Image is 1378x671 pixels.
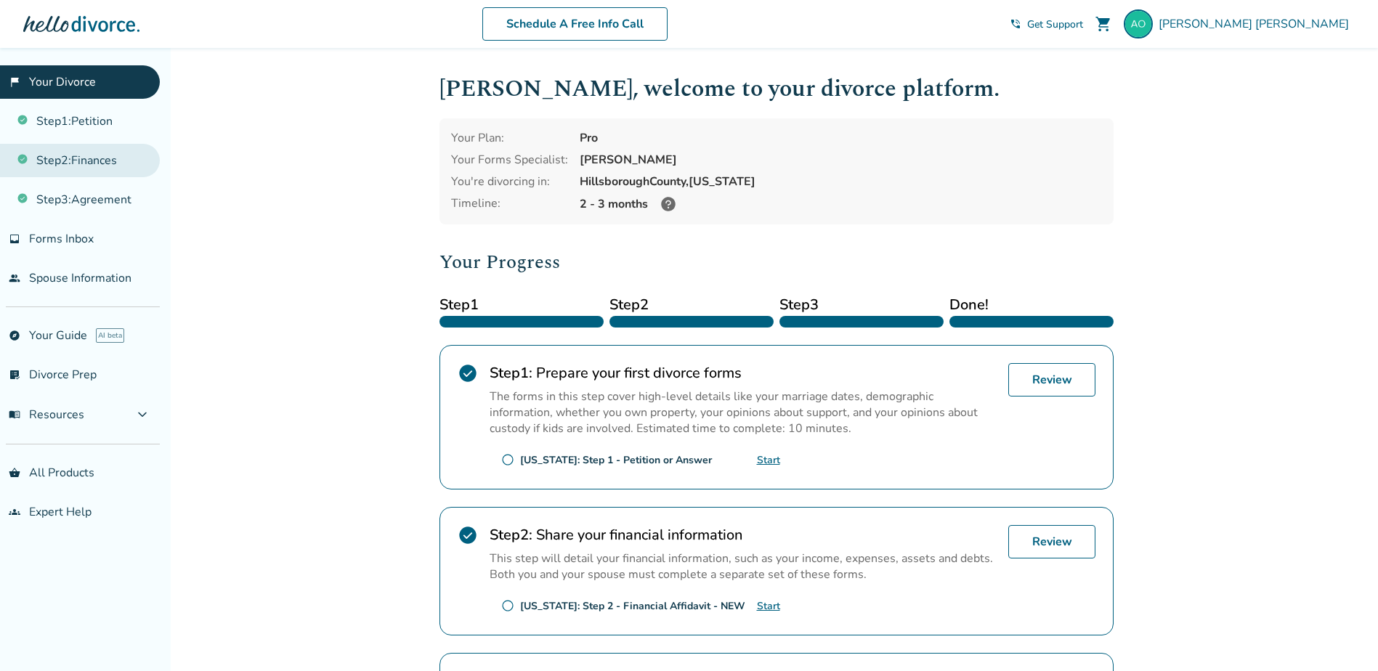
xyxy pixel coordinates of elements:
span: inbox [9,233,20,245]
span: AI beta [96,328,124,343]
span: Resources [9,407,84,423]
span: phone_in_talk [1010,18,1021,30]
div: [PERSON_NAME] [580,152,1102,168]
a: Review [1008,363,1095,396]
span: expand_more [134,406,151,423]
div: 2 - 3 months [580,195,1102,213]
span: Done! [949,294,1114,316]
span: Step 2 [609,294,774,316]
a: Start [757,453,780,467]
div: Your Plan: [451,130,568,146]
h2: Share your financial information [490,525,997,545]
div: Your Forms Specialist: [451,152,568,168]
div: You're divorcing in: [451,174,568,190]
span: Step 1 [439,294,604,316]
div: [US_STATE]: Step 2 - Financial Affidavit - NEW [520,599,745,613]
iframe: Chat Widget [1305,601,1378,671]
div: Hillsborough County, [US_STATE] [580,174,1102,190]
strong: Step 1 : [490,363,532,383]
p: This step will detail your financial information, such as your income, expenses, assets and debts... [490,550,997,582]
span: shopping_basket [9,467,20,479]
a: Schedule A Free Info Call [482,7,668,41]
span: shopping_cart [1095,15,1112,33]
span: check_circle [458,363,478,383]
span: radio_button_unchecked [501,599,514,612]
span: check_circle [458,525,478,545]
span: groups [9,506,20,518]
a: Start [757,599,780,613]
span: [PERSON_NAME] [PERSON_NAME] [1159,16,1355,32]
span: menu_book [9,409,20,420]
span: list_alt_check [9,369,20,381]
a: phone_in_talkGet Support [1010,17,1083,31]
span: people [9,272,20,284]
div: Pro [580,130,1102,146]
div: [US_STATE]: Step 1 - Petition or Answer [520,453,712,467]
span: explore [9,330,20,341]
h1: [PERSON_NAME] , welcome to your divorce platform. [439,71,1114,107]
h2: Your Progress [439,248,1114,277]
strong: Step 2 : [490,525,532,545]
a: Review [1008,525,1095,558]
div: Timeline: [451,195,568,213]
span: Get Support [1027,17,1083,31]
h2: Prepare your first divorce forms [490,363,997,383]
img: angela@osbhome.com [1124,9,1153,38]
span: Forms Inbox [29,231,94,247]
p: The forms in this step cover high-level details like your marriage dates, demographic information... [490,389,997,436]
span: Step 3 [779,294,944,316]
span: flag_2 [9,76,20,88]
span: radio_button_unchecked [501,453,514,466]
